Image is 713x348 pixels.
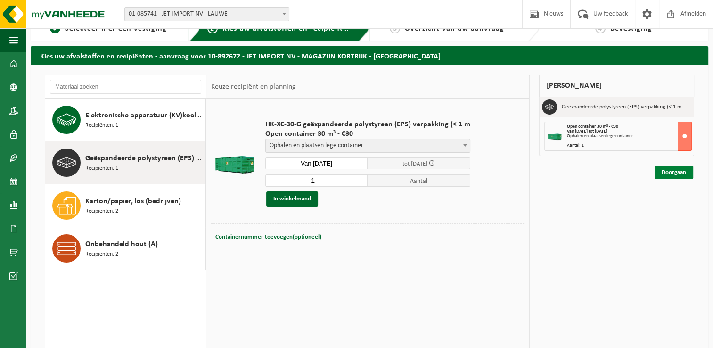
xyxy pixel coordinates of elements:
div: Keuze recipiënt en planning [206,75,301,99]
span: Selecteer hier een vestiging [65,25,167,33]
span: Recipiënten: 2 [85,250,118,259]
span: HK-XC-30-G geëxpandeerde polystyreen (EPS) verpakking (< 1 m [265,120,470,129]
a: 1Selecteer hier een vestiging [35,23,181,34]
span: Recipiënten: 1 [85,121,118,130]
button: Elektronische apparatuur (KV)koelvries, industrieel Recipiënten: 1 [45,99,206,141]
span: Ophalen en plaatsen lege container [265,139,470,153]
span: Containernummer toevoegen(optioneel) [215,234,321,240]
span: Open container 30 m³ - C30 [567,124,618,129]
span: Kies uw afvalstoffen en recipiënten [222,25,352,33]
h3: Geëxpandeerde polystyreen (EPS) verpakking (< 1 m² per stuk), recycleerbaar [562,99,687,115]
input: Materiaal zoeken [50,80,201,94]
span: Overzicht van uw aanvraag [405,25,504,33]
span: Geëxpandeerde polystyreen (EPS) verpakking (< 1 m² per stuk), recycleerbaar [85,153,203,164]
span: 01-085741 - JET IMPORT NV - LAUWE [125,8,289,21]
button: Geëxpandeerde polystyreen (EPS) verpakking (< 1 m² per stuk), recycleerbaar Recipiënten: 1 [45,141,206,184]
span: Karton/papier, los (bedrijven) [85,196,181,207]
span: Onbehandeld hout (A) [85,239,158,250]
div: Ophalen en plaatsen lege container [567,134,692,139]
span: Aantal [368,174,470,187]
span: Recipiënten: 2 [85,207,118,216]
span: tot [DATE] [402,161,427,167]
strong: Van [DATE] tot [DATE] [567,129,607,134]
button: In winkelmand [266,191,318,207]
span: Open container 30 m³ - C30 [265,129,470,139]
button: Onbehandeld hout (A) Recipiënten: 2 [45,227,206,270]
span: Ophalen en plaatsen lege container [266,139,470,152]
button: Karton/papier, los (bedrijven) Recipiënten: 2 [45,184,206,227]
span: 01-085741 - JET IMPORT NV - LAUWE [124,7,289,21]
span: Bevestiging [610,25,652,33]
span: Elektronische apparatuur (KV)koelvries, industrieel [85,110,203,121]
span: Recipiënten: 1 [85,164,118,173]
a: Doorgaan [655,166,693,179]
div: Aantal: 1 [567,143,692,148]
button: Containernummer toevoegen(optioneel) [214,231,322,244]
div: [PERSON_NAME] [539,75,695,97]
h2: Kies uw afvalstoffen en recipiënten - aanvraag voor 10-892672 - JET IMPORT NV - MAGAZIJN KORTRIJK... [31,46,708,65]
input: Selecteer datum [265,157,368,169]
